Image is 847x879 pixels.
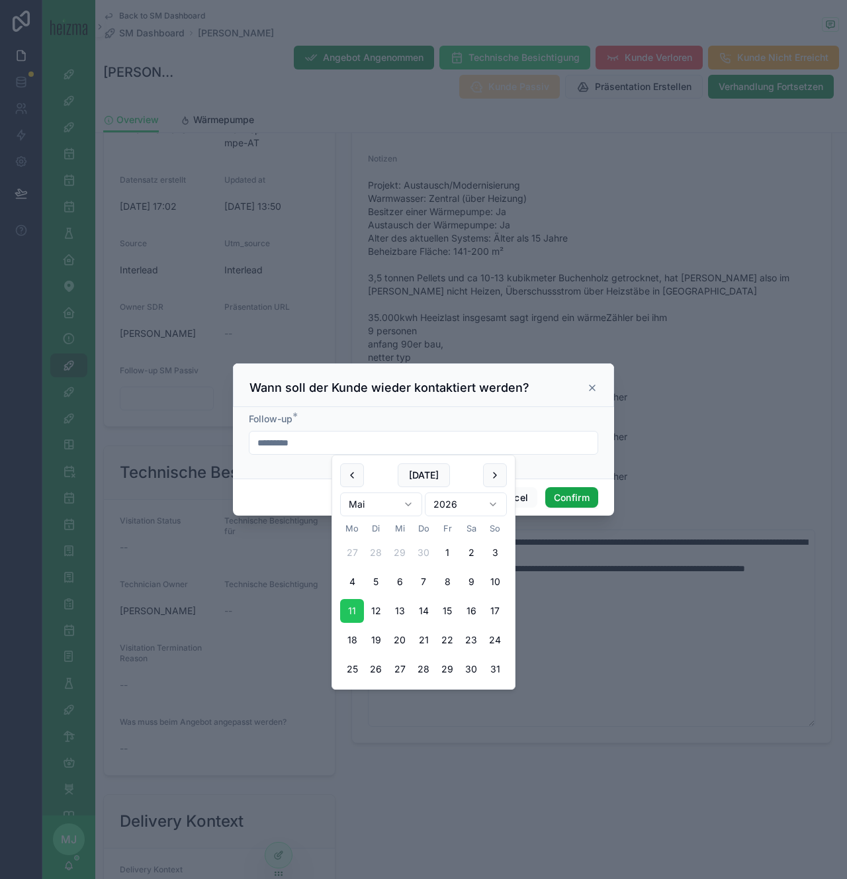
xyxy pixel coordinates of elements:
button: Samstag, 9. Mai 2026 [459,570,483,594]
button: Donnerstag, 30. April 2026 [412,541,435,565]
button: Samstag, 2. Mai 2026 [459,541,483,565]
button: Dienstag, 5. Mai 2026 [364,570,388,594]
button: Sonntag, 10. Mai 2026 [483,570,507,594]
button: Confirm [545,487,598,508]
th: Mittwoch [388,522,412,535]
button: Mittwoch, 13. Mai 2026 [388,599,412,623]
button: Mittwoch, 29. April 2026 [388,541,412,565]
button: Donnerstag, 14. Mai 2026 [412,599,435,623]
button: Montag, 4. Mai 2026 [340,570,364,594]
button: Mittwoch, 20. Mai 2026 [388,628,412,652]
button: Donnerstag, 21. Mai 2026 [412,628,435,652]
button: Dienstag, 28. April 2026 [364,541,388,565]
button: Dienstag, 26. Mai 2026 [364,657,388,681]
button: Freitag, 15. Mai 2026 [435,599,459,623]
button: Sonntag, 31. Mai 2026 [483,657,507,681]
th: Samstag [459,522,483,535]
button: Freitag, 22. Mai 2026 [435,628,459,652]
button: Donnerstag, 7. Mai 2026 [412,570,435,594]
button: Mittwoch, 6. Mai 2026 [388,570,412,594]
button: Samstag, 16. Mai 2026 [459,599,483,623]
button: Freitag, 8. Mai 2026 [435,570,459,594]
button: Samstag, 30. Mai 2026 [459,657,483,681]
th: Freitag [435,522,459,535]
span: Follow-up [249,413,292,424]
table: Mai 2026 [340,522,507,681]
button: Freitag, 1. Mai 2026 [435,541,459,565]
button: Donnerstag, 28. Mai 2026 [412,657,435,681]
th: Montag [340,522,364,535]
button: Sonntag, 17. Mai 2026 [483,599,507,623]
th: Donnerstag [412,522,435,535]
button: [DATE] [398,463,450,487]
button: Samstag, 23. Mai 2026 [459,628,483,652]
button: Montag, 11. Mai 2026, selected [340,599,364,623]
button: Montag, 27. April 2026 [340,541,364,565]
button: Sonntag, 24. Mai 2026 [483,628,507,652]
th: Sonntag [483,522,507,535]
button: Montag, 25. Mai 2026 [340,657,364,681]
button: Sonntag, 3. Mai 2026 [483,541,507,565]
button: Dienstag, 19. Mai 2026 [364,628,388,652]
button: Montag, 18. Mai 2026 [340,628,364,652]
button: Mittwoch, 27. Mai 2026 [388,657,412,681]
button: Dienstag, 12. Mai 2026 [364,599,388,623]
button: Freitag, 29. Mai 2026 [435,657,459,681]
h3: Wann soll der Kunde wieder kontaktiert werden? [249,380,529,396]
th: Dienstag [364,522,388,535]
